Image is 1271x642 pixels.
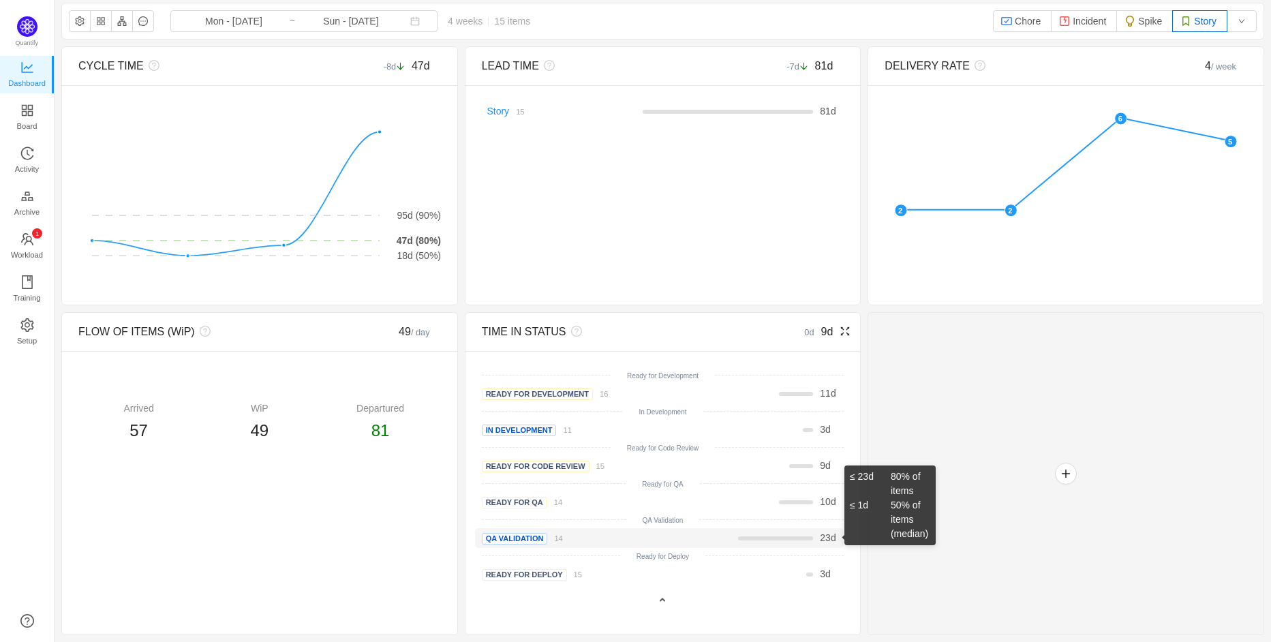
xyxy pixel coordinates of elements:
[804,327,821,337] small: 0d
[1227,10,1257,32] button: icon: down
[833,326,851,337] i: icon: fullscreen
[547,532,562,543] a: 14
[20,147,34,160] i: icon: history
[482,533,548,545] span: QA Validation
[786,61,814,72] small: -7d
[20,233,34,260] a: icon: teamWorkload
[482,497,547,508] span: Ready for QA
[179,14,289,29] input: Start date
[482,461,589,472] span: Ready for Code Review
[20,147,34,174] a: Activity
[574,570,582,579] small: 15
[78,401,199,416] div: Arrived
[20,614,34,628] a: icon: question-circle
[320,401,440,416] div: Departured
[487,106,509,117] a: Story
[1172,10,1227,32] button: Story
[815,60,833,72] span: 81d
[820,568,825,579] span: 3
[15,155,39,183] span: Activity
[554,498,562,506] small: 14
[11,241,43,269] span: Workload
[1124,16,1135,27] img: 10322
[16,40,39,46] span: Quantify
[639,408,686,416] small: In Development
[69,10,91,32] button: icon: setting
[14,198,40,226] span: Archive
[1055,463,1077,485] button: icon: plus
[627,372,699,380] small: Ready for Development
[132,10,154,32] button: icon: message
[509,106,524,117] a: 15
[547,496,562,507] a: 14
[13,284,40,311] span: Training
[20,276,34,303] a: Training
[482,324,754,340] div: TIME IN STATUS
[1001,16,1012,27] img: 10300
[20,318,34,332] i: icon: setting
[20,61,34,74] i: icon: line-chart
[820,424,825,435] span: 3
[566,326,582,337] i: icon: question-circle
[384,61,412,72] small: -8d
[1051,10,1117,32] button: Incident
[1116,10,1173,32] button: Spike
[1059,16,1070,27] img: 10304
[820,106,836,117] span: d
[589,460,604,471] a: 15
[820,388,831,399] span: 11
[482,569,567,581] span: Ready for deploy
[849,498,890,513] div: ≤ 1d
[627,444,699,452] small: Ready for Code Review
[563,426,571,434] small: 11
[820,388,836,399] span: d
[539,60,555,71] i: icon: question-circle
[482,60,539,72] span: LEAD TIME
[111,10,133,32] button: icon: apartment
[20,190,34,217] a: Archive
[438,16,540,27] span: 4 weeks
[20,319,34,346] a: Setup
[516,108,524,116] small: 15
[642,480,684,488] small: Ready for QA
[820,496,836,507] span: d
[885,58,1157,74] div: DELIVERY RATE
[78,60,144,72] span: CYCLE TIME
[20,104,34,132] a: Board
[20,104,34,117] i: icon: appstore
[1211,61,1236,72] small: / week
[17,327,37,354] span: Setup
[411,327,430,337] small: / day
[820,424,831,435] span: d
[17,16,37,37] img: Quantify
[820,532,836,543] span: d
[567,568,582,579] a: 15
[820,496,831,507] span: 10
[371,421,390,440] span: 81
[820,568,831,579] span: d
[20,189,34,203] i: icon: gold
[1180,16,1191,27] img: 10315
[90,10,112,32] button: icon: appstore
[556,424,571,435] a: 11
[350,324,441,340] div: 49
[820,106,831,117] span: 81
[554,534,562,542] small: 14
[1205,60,1236,72] span: 4
[412,60,430,72] span: 47d
[593,388,608,399] a: 16
[643,517,684,524] small: QA Validation
[993,10,1052,32] button: Chore
[296,14,406,29] input: End date
[637,553,689,560] small: Ready for Deploy
[820,532,831,543] span: 23
[20,61,34,89] a: Dashboard
[821,326,833,337] span: 9d
[596,462,604,470] small: 15
[195,326,211,337] i: icon: question-circle
[129,421,148,440] span: 57
[890,470,931,498] div: 80% of items
[799,62,808,71] i: icon: arrow-down
[600,390,608,398] small: 16
[849,470,890,484] div: ≤ 23d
